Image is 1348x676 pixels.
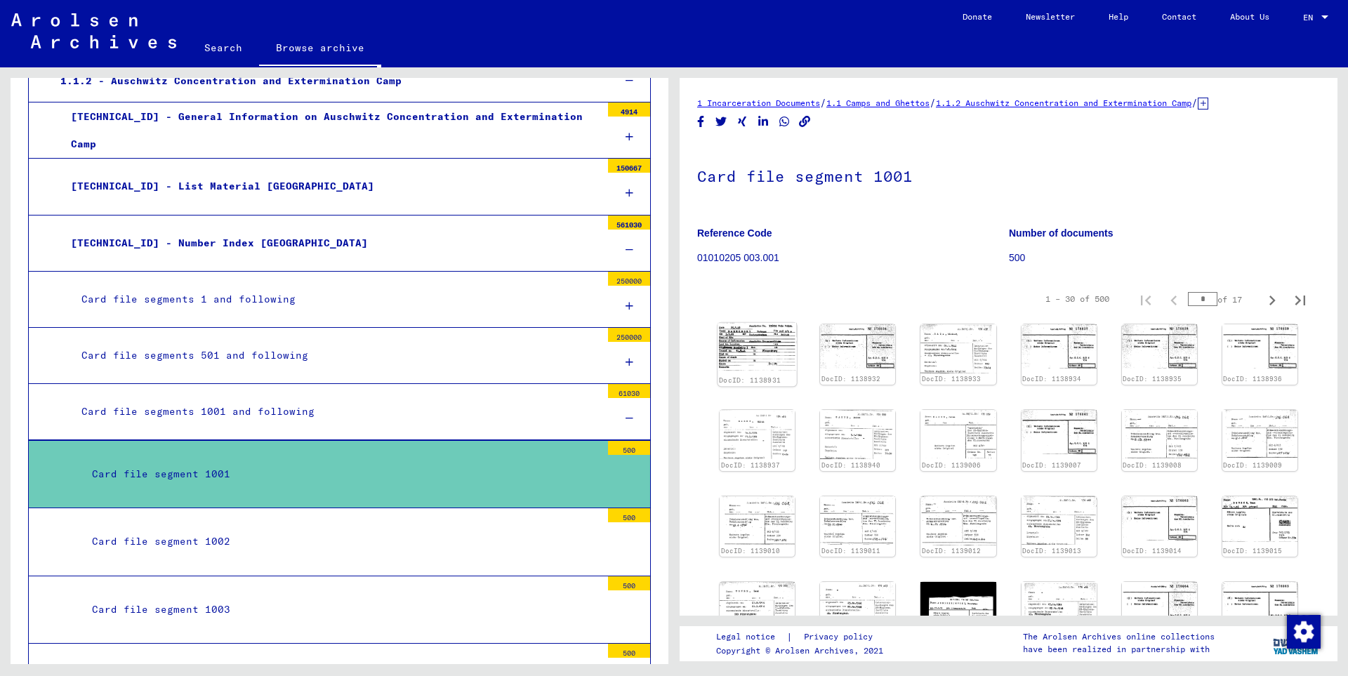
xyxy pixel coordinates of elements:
button: Previous page [1160,285,1188,313]
button: Last page [1286,285,1314,313]
div: Card file segments 501 and following [71,342,601,369]
img: ADMj4uUFJv7BAAAAAElFTkSuQmCC [820,496,895,545]
img: wEWAMxY+kVtzAAAAABJRU5ErkJggg== [820,410,895,459]
img: wMsE5UwxsEexwAAAABJRU5ErkJggg== [720,496,795,545]
img: pcjso8aZCgMCWAq979v8D3WleqTqx6xYAAAAASUVORK5CYII= [1122,324,1197,369]
div: 250000 [608,272,650,286]
a: DocID: 1138940 [821,461,880,469]
p: Copyright © Arolsen Archives, 2021 [716,644,890,657]
span: EN [1303,13,1319,22]
button: First page [1132,285,1160,313]
div: [TECHNICAL_ID] - Number Index [GEOGRAPHIC_DATA] [60,230,601,257]
div: 250000 [608,328,650,342]
img: BwMjzmip0eZ1AAAAAElFTkSuQmCC [720,582,795,631]
div: Change consent [1286,614,1320,648]
img: Qu8AAAAASUVORK5CYII= [720,410,795,459]
div: 150667 [608,159,650,173]
img: V73CM9iQABAgQI7CsguNm392aeLyAcENzkrxp3ECBA4HkCr8jmP1YwO62JLlrrAAAAAElFTkSuQmCC [1222,324,1297,369]
span: / [820,96,826,109]
img: 1rS4AAAQIECPxXQAHUiiBAgAABAgQIECBAgAABAgQIECBAYFkBBdBlU2tiBAgQIECAAAECBAgQIECAAAECBAgogFoDBAgQIEC... [920,582,996,639]
img: wB2h14dzcWGtgAAAABJRU5ErkJggg== [920,324,996,373]
h1: Card file segment 1001 [697,144,1320,206]
div: 1 – 30 of 500 [1045,293,1109,305]
img: wT8EDSusiZEAAAAASUVORK5CYII= [920,410,996,458]
b: Number of documents [1009,227,1114,239]
a: DocID: 1139007 [1022,461,1081,469]
div: [TECHNICAL_ID] - List Material [GEOGRAPHIC_DATA] [60,173,601,200]
a: DocID: 1139010 [721,547,780,555]
a: DocID: 1139008 [1123,461,1182,469]
img: 8Ddo7bI71K53IAAAAASUVORK5CYII= [1022,582,1097,631]
img: BwrUEQY9VHJoAAAAAElFTkSuQmCC [1022,324,1097,369]
p: have been realized in partnership with [1023,643,1215,656]
div: Card file segments 1001 and following [71,398,601,425]
a: DocID: 1138933 [922,375,981,383]
a: 1.1.2 Auschwitz Concentration and Extermination Camp [936,98,1191,108]
img: 4sFZU0Paq2wAAAABJRU5ErkJggg== [1022,496,1097,545]
img: 9REgAABAgQIEDhT4P8BeWaZQUZJFF8AAAAASUVORK5CYII= [718,323,797,371]
p: 500 [1009,251,1320,265]
span: / [1191,96,1198,109]
a: Browse archive [259,31,381,67]
div: of 17 [1188,293,1258,306]
button: Share on LinkedIn [756,113,771,131]
a: DocID: 1139015 [1223,547,1282,555]
img: 7a9be2tXnynWPhE5Xdmmdm+CmVcz1BAgQIECAAIGJAg40E3ENTYAAAQIENhQQ3GzYNCUTIECAAAEC1xUQ3Fy3t2ZGgAABAgR6... [1222,582,1297,626]
a: DocID: 1138931 [719,376,781,385]
button: Share on Xing [735,113,750,131]
div: 500 [608,576,650,590]
div: 500 [608,508,650,522]
a: DocID: 1139012 [922,547,981,555]
img: w+xP2u76IVOrAAAAABJRU5ErkJggg== [820,324,895,369]
div: | [716,630,890,644]
div: 500 [608,644,650,658]
img: n1AAAAAElFTkSuQmCC [1022,410,1097,454]
a: 1.1 Camps and Ghettos [826,98,930,108]
a: Legal notice [716,630,786,644]
div: 561030 [608,216,650,230]
a: Search [187,31,259,65]
button: Share on Facebook [694,113,708,131]
img: Arolsen_neg.svg [11,13,176,48]
img: 3MYQAAAABJRU5ErkJggg== [1122,582,1197,626]
img: wGYtv5jMQ8oUQAAAABJRU5ErkJggg== [1222,410,1297,457]
button: Next page [1258,285,1286,313]
div: Card file segment 1003 [81,596,601,623]
div: Card file segment 1001 [81,460,601,488]
a: Privacy policy [793,630,890,644]
img: Change consent [1287,615,1321,649]
p: The Arolsen Archives online collections [1023,630,1215,643]
a: DocID: 1139013 [1022,547,1081,555]
button: Share on WhatsApp [777,113,792,131]
a: DocID: 1139006 [922,461,981,469]
div: 500 [608,441,650,455]
button: Copy link [798,113,812,131]
div: [TECHNICAL_ID] - General Information on Auschwitz Concentration and Extermination Camp [60,103,601,158]
a: DocID: 1139009 [1223,461,1282,469]
button: Share on Twitter [714,113,729,131]
div: Card file segment 1002 [81,528,601,555]
div: 1.1.2 - Auschwitz Concentration and Extermination Camp [50,67,602,95]
div: 61030 [608,384,650,398]
a: DocID: 1138934 [1022,375,1081,383]
img: D+LAnscNcuBGAAAAAElFTkSuQmCC [1222,496,1297,542]
div: Card file segments 1 and following [71,286,601,313]
a: DocID: 1139011 [821,547,880,555]
img: w9QPEQDI+6fZwAAAABJRU5ErkJggg== [1122,410,1197,459]
span: / [930,96,936,109]
b: Reference Code [697,227,772,239]
img: B9KxTrsM7zGaAAAAAElFTkSuQmCC [820,582,895,631]
a: DocID: 1138937 [721,461,780,469]
img: uLz9Lbi+jM0AAAAASUVORK5CYII= [920,496,996,545]
a: 1 Incarceration Documents [697,98,820,108]
p: 01010205 003.001 [697,251,1008,265]
div: 4914 [608,102,650,117]
a: DocID: 1138936 [1223,375,1282,383]
a: DocID: 1139014 [1123,547,1182,555]
a: DocID: 1138935 [1123,375,1182,383]
img: B3xePzTy1vZkAAAAAElFTkSuQmCC [1122,496,1197,541]
img: yv_logo.png [1270,625,1323,661]
a: DocID: 1138932 [821,375,880,383]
